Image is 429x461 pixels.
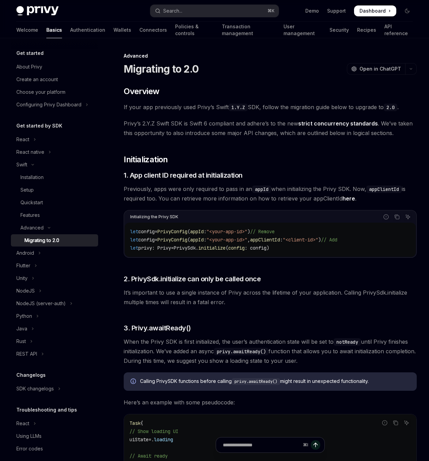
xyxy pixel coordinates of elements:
[16,148,44,156] div: React native
[311,440,320,450] button: Send message
[157,228,187,235] span: PrivyConfig
[16,385,54,393] div: SDK changelogs
[198,245,226,251] span: initialize
[150,5,279,17] button: Open search
[130,245,138,251] span: let
[190,237,204,243] span: appId
[124,53,417,59] div: Advanced
[16,122,62,130] h5: Get started by SDK
[124,154,168,165] span: Initialization
[11,297,98,310] button: Toggle NodeJS (server-auth) section
[187,237,190,243] span: (
[247,237,250,243] span: ,
[130,237,138,243] span: let
[113,22,131,38] a: Wallets
[16,432,42,440] div: Using LLMs
[11,209,98,221] a: Features
[129,420,140,426] span: Task
[11,323,98,335] button: Toggle Java section
[252,185,271,193] code: appId
[327,8,346,14] a: Support
[187,228,190,235] span: (
[305,8,319,14] a: Demo
[131,378,137,385] svg: Info
[11,335,98,347] button: Toggle Rust section
[384,104,397,111] code: 2.0
[16,406,77,414] h5: Troubleshooting and tips
[16,337,26,345] div: Rust
[214,348,269,355] code: privy.awaitReady()
[267,8,275,14] span: ⌘ K
[138,237,155,243] span: config
[190,228,204,235] span: appId
[206,237,247,243] span: "<your-app-id>"
[16,63,42,71] div: About Privy
[16,6,59,16] img: dark logo
[175,22,214,38] a: Policies & controls
[16,419,29,428] div: React
[11,73,98,86] a: Create an account
[20,198,43,207] div: Quickstart
[228,245,245,251] span: config
[124,170,243,180] span: 1. App client ID required at initialization
[16,88,65,96] div: Choose your platform
[124,323,191,333] span: 3. Privy.awaitReady()
[382,212,390,221] button: Report incorrect code
[16,325,27,333] div: Java
[402,5,413,16] button: Toggle dark mode
[16,75,58,84] div: Create an account
[11,133,98,146] button: Toggle React section
[20,211,40,219] div: Features
[174,245,198,251] span: PrivySdk.
[16,312,32,320] div: Python
[16,161,27,169] div: Swift
[402,418,411,427] button: Ask AI
[229,104,248,111] code: 1.Y.Z
[11,146,98,158] button: Toggle React native section
[204,237,206,243] span: :
[124,86,159,97] span: Overview
[354,5,396,16] a: Dashboard
[124,274,261,284] span: 2. PrivySdk.initialize can only be called once
[359,8,386,14] span: Dashboard
[321,237,337,243] span: // Add
[11,99,98,111] button: Toggle Configuring Privy Dashboard section
[129,428,179,434] span: // Show loading UI
[11,61,98,73] a: About Privy
[155,228,157,235] span: =
[140,420,143,426] span: {
[11,348,98,360] button: Toggle REST API section
[280,237,283,243] span: :
[391,418,400,427] button: Copy the contents from the code block
[298,120,378,127] a: strict concurrency standards
[384,22,413,38] a: API reference
[226,245,228,251] span: (
[11,222,98,234] button: Toggle Advanced section
[232,378,280,385] code: privy.awaitReady()
[16,287,35,295] div: NodeJS
[16,274,28,282] div: Unity
[138,228,155,235] span: config
[16,135,29,144] div: React
[16,249,34,257] div: Android
[16,49,44,57] h5: Get started
[380,418,389,427] button: Report incorrect code
[206,228,247,235] span: "<your-app-id>"
[70,22,105,38] a: Authentication
[20,224,44,232] div: Advanced
[11,184,98,196] a: Setup
[250,228,275,235] span: // Remove
[124,102,417,112] span: If your app previously used Privy’s Swift SDK, follow the migration guide below to upgrade to .
[223,437,300,452] input: Ask a question...
[163,7,182,15] div: Search...
[155,237,157,243] span: =
[393,212,401,221] button: Copy the contents from the code block
[124,184,417,203] span: Previously, apps were only required to pass in an when initializing the Privy SDK. Now, is requir...
[359,65,401,72] span: Open in ChatGPT
[245,245,269,251] span: : config)
[11,310,98,322] button: Toggle Python section
[171,245,174,251] span: =
[130,212,178,221] div: Initializing the Privy SDK
[284,22,321,38] a: User management
[11,247,98,259] button: Toggle Android section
